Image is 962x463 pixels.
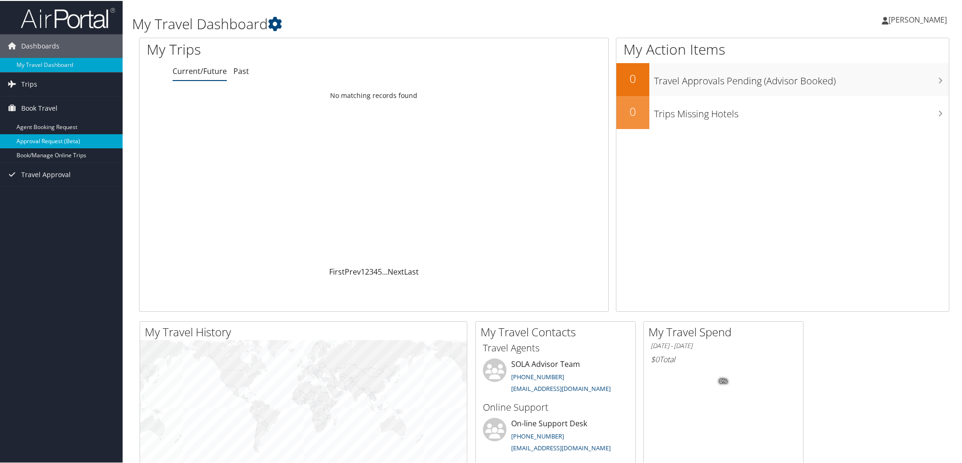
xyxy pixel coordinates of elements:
h3: Online Support [483,400,628,413]
a: [PHONE_NUMBER] [511,431,564,439]
a: Next [388,266,404,276]
h2: My Travel History [145,323,467,339]
span: Trips [21,72,37,95]
a: 0Trips Missing Hotels [616,95,949,128]
h2: My Travel Contacts [481,323,635,339]
li: SOLA Advisor Team [478,357,633,396]
a: First [329,266,345,276]
h3: Travel Agents [483,341,628,354]
a: 3 [369,266,373,276]
span: Book Travel [21,96,58,119]
h1: My Travel Dashboard [132,13,681,33]
a: [PERSON_NAME] [882,5,956,33]
span: $0 [651,353,659,364]
h3: Trips Missing Hotels [654,102,949,120]
h1: My Trips [147,39,406,58]
span: … [382,266,388,276]
a: [PHONE_NUMBER] [511,372,564,380]
h6: Total [651,353,796,364]
a: 5 [378,266,382,276]
h1: My Action Items [616,39,949,58]
a: 0Travel Approvals Pending (Advisor Booked) [616,62,949,95]
a: [EMAIL_ADDRESS][DOMAIN_NAME] [511,443,611,451]
a: Past [233,65,249,75]
a: 2 [365,266,369,276]
a: 1 [361,266,365,276]
h3: Travel Approvals Pending (Advisor Booked) [654,69,949,87]
a: Prev [345,266,361,276]
span: Dashboards [21,33,59,57]
a: Current/Future [173,65,227,75]
h6: [DATE] - [DATE] [651,341,796,349]
li: On-line Support Desk [478,417,633,455]
h2: 0 [616,103,649,119]
a: 4 [373,266,378,276]
a: [EMAIL_ADDRESS][DOMAIN_NAME] [511,383,611,392]
img: airportal-logo.png [21,6,115,28]
tspan: 0% [720,378,727,383]
span: Travel Approval [21,162,71,186]
h2: My Travel Spend [648,323,803,339]
td: No matching records found [140,86,608,103]
a: Last [404,266,419,276]
h2: 0 [616,70,649,86]
span: [PERSON_NAME] [888,14,947,24]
